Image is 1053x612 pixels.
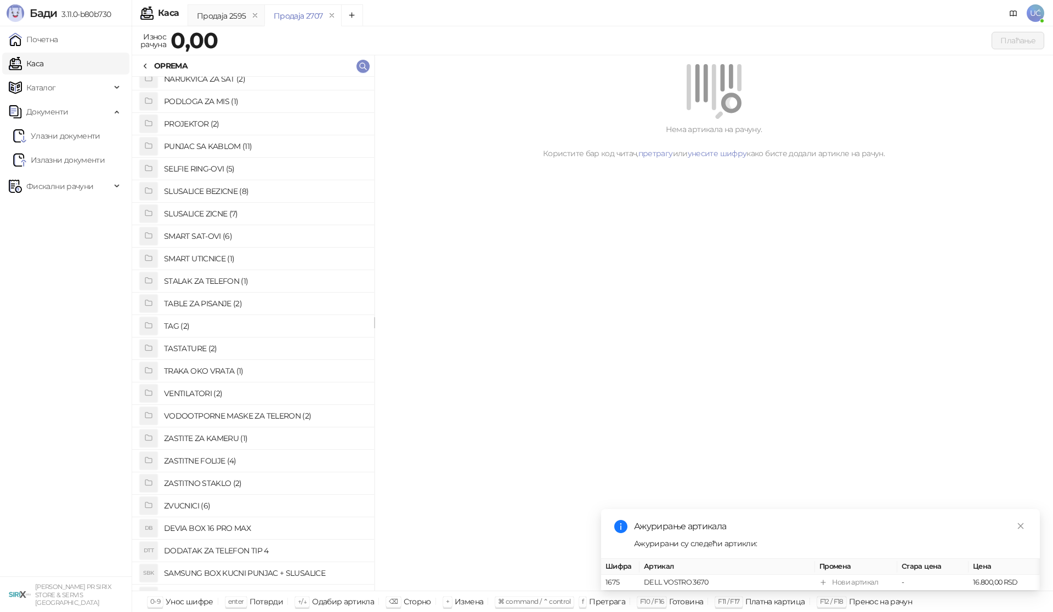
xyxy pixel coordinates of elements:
a: Излазни документи [13,149,105,171]
td: - [897,575,969,591]
div: Унос шифре [166,594,213,609]
td: 1675 [601,575,639,591]
div: OPREMA [154,60,188,72]
h4: VODOOTPORNE MASKE ZA TELERON (2) [164,407,365,425]
h4: SAMSUNG BOX KUCNI PUNJAC + SLUSALICE [164,564,365,582]
span: Фискални рачуни [26,175,93,197]
td: 16.800,00 RSD [969,575,1040,591]
h4: TRAKA OKO VRATA (1) [164,362,365,380]
div: Пренос на рачун [849,594,912,609]
h4: TABLE ZA PISANJE (2) [164,295,365,312]
span: close [1017,522,1024,530]
th: Промена [815,559,897,575]
h4: VENTILATORI (2) [164,385,365,402]
a: Каса [9,53,43,75]
div: Продаја 2707 [274,10,322,22]
h4: NARUKVICA ZA SAT (2) [164,70,365,88]
div: Ажурирани су следећи артикли: [634,537,1027,550]
a: Документација [1005,4,1022,22]
button: Плаћање [992,32,1044,49]
div: Нема артикала на рачуну. Користите бар код читач, или како бисте додали артикле на рачун. [388,123,1040,159]
h4: DODATAK ZA TELEFON TIP 4 [164,542,365,559]
div: DTT [140,542,157,559]
div: Платна картица [745,594,805,609]
h4: ZASTITNE FOLIJE (4) [164,452,365,470]
h4: SLUSALICE ZICNE (7) [164,205,365,222]
strong: 0,00 [171,27,218,54]
span: 3.11.0-b80b730 [57,9,111,19]
div: Износ рачуна [138,30,168,52]
div: Претрага [589,594,625,609]
a: претрагу [638,148,673,158]
span: F11 / F17 [718,597,739,605]
th: Шифра [601,559,639,575]
span: ⌫ [389,597,398,605]
button: Add tab [341,4,363,26]
h4: SLUSALICE BEZICNE (8) [164,182,365,200]
a: Close [1015,520,1027,532]
h4: SMART SAT-OVI (6) [164,227,365,245]
span: ↑/↓ [298,597,307,605]
span: Каталог [26,77,56,99]
a: Почетна [9,28,58,50]
th: Цена [969,559,1040,575]
th: Артикал [639,559,815,575]
h4: TASTATURE (2) [164,340,365,357]
span: 0-9 [150,597,160,605]
div: Продаја 2595 [197,10,246,22]
small: [PERSON_NAME] PR SIRIX STORE & SERVIS [GEOGRAPHIC_DATA] [35,583,111,607]
div: DB [140,519,157,537]
a: унесите шифру [688,148,747,158]
div: Каса [158,9,179,18]
span: + [446,597,449,605]
span: UĆ [1027,4,1044,22]
div: Готовина [669,594,703,609]
h4: DEVIA BOX 16 PRO MAX [164,519,365,537]
h4: PROJEKTOR (2) [164,115,365,133]
div: Нови артикал [832,577,878,588]
h4: TAG (2) [164,317,365,335]
div: Потврди [250,594,284,609]
h4: SMART UTICNICE (1) [164,250,365,267]
div: SBK [140,564,157,582]
span: enter [228,597,244,605]
h4: ZASTITNO STAKLO (2) [164,474,365,492]
h4: ZVUCNICI (6) [164,497,365,514]
span: Документи [26,101,68,123]
a: Ulazni dokumentiУлазни документи [13,125,100,147]
div: TF [140,587,157,605]
button: remove [325,11,339,20]
h4: PODLOGA ZA MIS (1) [164,93,365,110]
th: Стара цена [897,559,969,575]
div: Измена [455,594,483,609]
h4: STALAK ZA TELEFON (1) [164,272,365,290]
td: DELL VOSTRO 3670 [639,575,815,591]
span: F10 / F16 [640,597,664,605]
span: f [582,597,584,605]
div: grid [132,77,374,591]
span: F12 / F18 [820,597,843,605]
button: remove [248,11,262,20]
h4: SELFIE RING-OVI (5) [164,160,365,178]
span: info-circle [614,520,627,533]
div: Сторно [404,594,431,609]
img: 64x64-companyLogo-cb9a1907-c9b0-4601-bb5e-5084e694c383.png [9,584,31,605]
h4: PUNJAC SA KABLOM (11) [164,138,365,155]
span: ⌘ command / ⌃ control [498,597,571,605]
div: Ажурирање артикала [634,520,1027,533]
div: Одабир артикла [312,594,374,609]
img: Logo [7,4,24,22]
h4: ZASTITE ZA KAMERU (1) [164,430,365,447]
span: Бади [30,7,57,20]
h4: TRAKA ZA FOTOAPARAT [164,587,365,605]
